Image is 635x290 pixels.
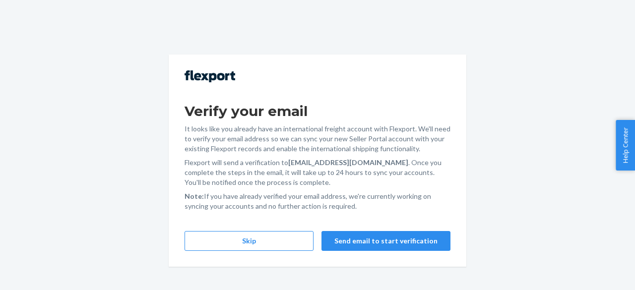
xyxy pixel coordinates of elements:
strong: Note: [185,192,204,200]
strong: [EMAIL_ADDRESS][DOMAIN_NAME] [288,158,408,167]
p: It looks like you already have an international freight account with Flexport. We'll need to veri... [185,124,450,154]
img: Flexport logo [185,70,235,82]
p: Flexport will send a verification to . Once you complete the steps in the email, it will take up ... [185,158,450,187]
p: If you have already verified your email address, we're currently working on syncing your accounts... [185,191,450,211]
h1: Verify your email [185,102,450,120]
button: Send email to start verification [321,231,450,251]
button: Help Center [616,120,635,171]
button: Skip [185,231,314,251]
